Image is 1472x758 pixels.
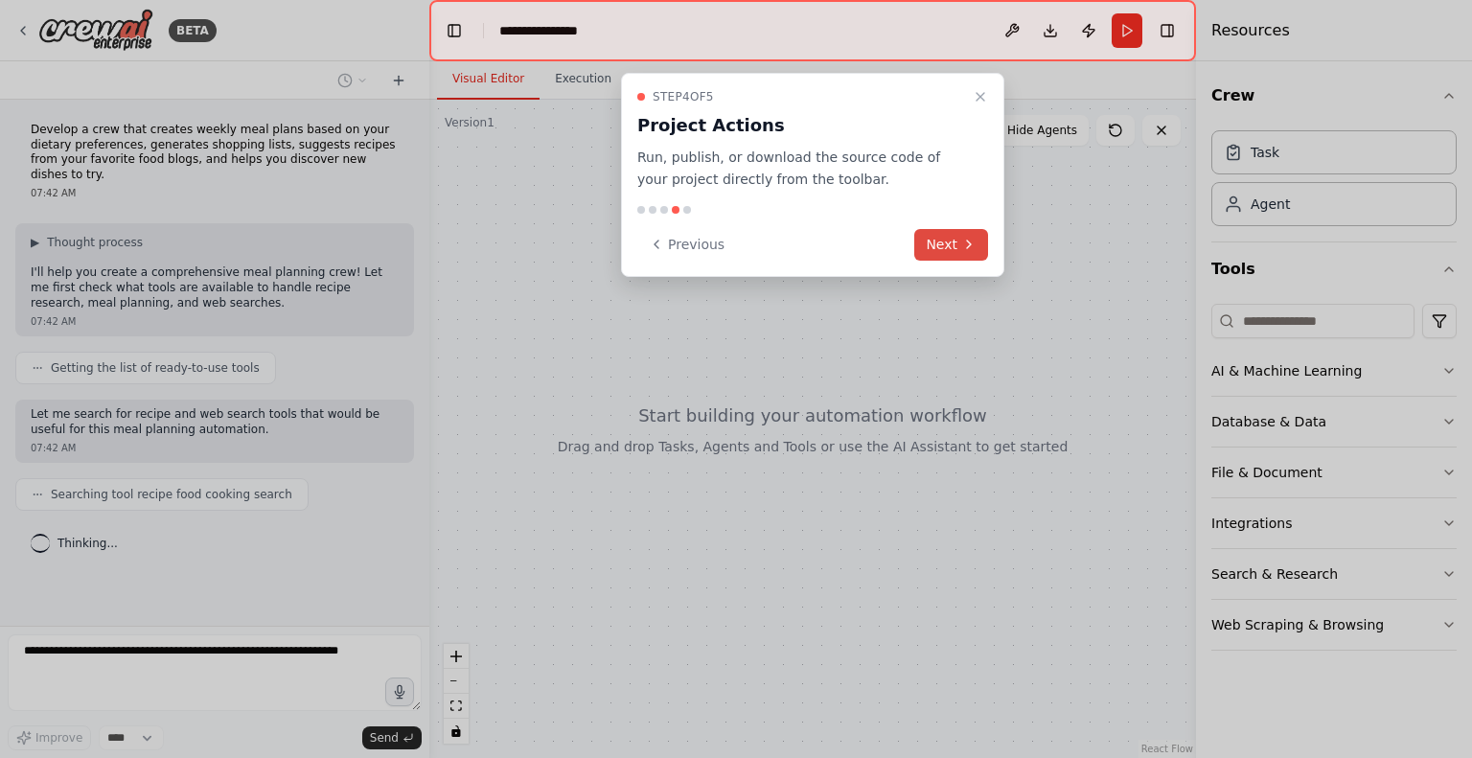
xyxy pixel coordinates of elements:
[441,17,468,44] button: Hide left sidebar
[637,112,965,139] h3: Project Actions
[914,229,988,261] button: Next
[637,147,965,191] p: Run, publish, or download the source code of your project directly from the toolbar.
[969,85,992,108] button: Close walkthrough
[653,89,714,104] span: Step 4 of 5
[637,229,736,261] button: Previous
